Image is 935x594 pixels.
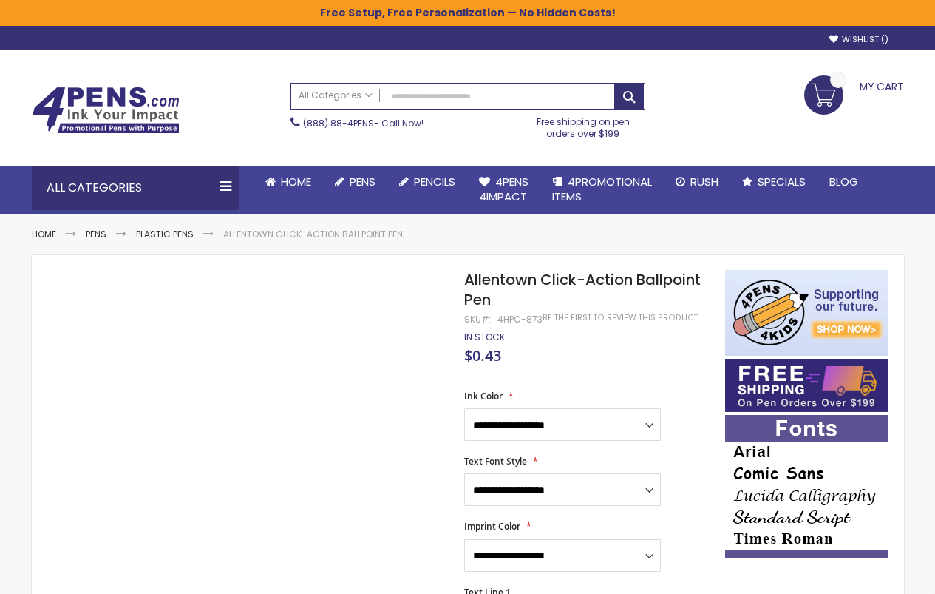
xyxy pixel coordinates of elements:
[464,331,505,343] span: In stock
[467,166,540,214] a: 4Pens4impact
[829,34,888,45] a: Wishlist
[664,166,730,198] a: Rush
[281,174,311,189] span: Home
[758,174,806,189] span: Specials
[254,166,323,198] a: Home
[725,359,888,412] img: Free shipping on orders over $199
[497,314,543,325] div: 4HPC-873
[725,270,888,356] img: 4pens 4 kids
[32,166,239,210] div: All Categories
[303,117,424,129] span: - Call Now!
[414,174,455,189] span: Pencils
[690,174,718,189] span: Rush
[464,520,520,533] span: Imprint Color
[543,312,698,323] a: Be the first to review this product
[464,331,505,343] div: Availability
[464,269,701,310] span: Allentown Click-Action Ballpoint Pen
[725,415,888,558] img: font-personalization-examples
[32,228,56,240] a: Home
[303,117,374,129] a: (888) 88-4PENS
[464,455,527,468] span: Text Font Style
[223,229,403,240] li: Allentown Click-Action Ballpoint Pen
[464,345,501,365] span: $0.43
[730,166,817,198] a: Specials
[299,90,373,101] span: All Categories
[136,228,194,240] a: Plastic Pens
[479,174,528,204] span: 4Pens 4impact
[291,84,380,108] a: All Categories
[86,228,106,240] a: Pens
[817,166,870,198] a: Blog
[521,110,645,140] div: Free shipping on pen orders over $199
[464,390,503,402] span: Ink Color
[552,174,652,204] span: 4PROMOTIONAL ITEMS
[829,174,858,189] span: Blog
[540,166,664,214] a: 4PROMOTIONALITEMS
[464,313,492,325] strong: SKU
[323,166,387,198] a: Pens
[32,87,180,134] img: 4Pens Custom Pens and Promotional Products
[387,166,467,198] a: Pencils
[350,174,375,189] span: Pens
